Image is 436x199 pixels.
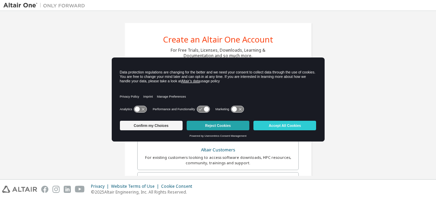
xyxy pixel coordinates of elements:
[91,189,196,195] p: © 2025 Altair Engineering, Inc. All Rights Reserved.
[91,184,111,189] div: Privacy
[161,184,196,189] div: Cookie Consent
[64,186,71,193] img: linkedin.svg
[3,2,89,9] img: Altair One
[142,155,294,166] div: For existing customers looking to access software downloads, HPC resources, community, trainings ...
[111,184,161,189] div: Website Terms of Use
[52,186,60,193] img: instagram.svg
[142,145,294,155] div: Altair Customers
[171,48,265,59] div: For Free Trials, Licenses, Downloads, Learning & Documentation and so much more.
[41,186,48,193] img: facebook.svg
[75,186,85,193] img: youtube.svg
[163,35,273,44] div: Create an Altair One Account
[2,186,37,193] img: altair_logo.svg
